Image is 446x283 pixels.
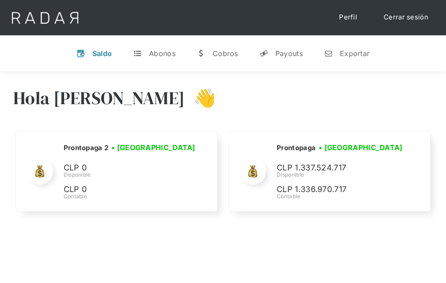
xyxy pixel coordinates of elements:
a: Perfil [330,9,366,26]
div: n [324,49,333,58]
div: Abonos [149,49,175,58]
div: y [259,49,268,58]
h3: 👋 [185,87,216,109]
p: CLP 1.337.524.717 [277,162,409,174]
div: Payouts [275,49,303,58]
h3: • [GEOGRAPHIC_DATA] [111,142,195,153]
p: CLP 0 [64,183,196,196]
div: Disponible [277,171,409,179]
h2: Prontopaga 2 [64,143,109,152]
p: CLP 0 [64,162,196,174]
div: Disponible [64,171,198,179]
div: t [133,49,142,58]
div: Cobros [213,49,238,58]
div: v [76,49,85,58]
div: Exportar [340,49,370,58]
div: Contable [277,192,409,200]
div: Saldo [92,49,112,58]
h3: Hola [PERSON_NAME] [13,87,185,109]
div: w [197,49,206,58]
h3: • [GEOGRAPHIC_DATA] [319,142,403,153]
div: Contable [64,192,198,200]
p: CLP 1.336.970.717 [277,183,409,196]
a: Cerrar sesión [375,9,437,26]
h2: Prontopaga [277,143,316,152]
